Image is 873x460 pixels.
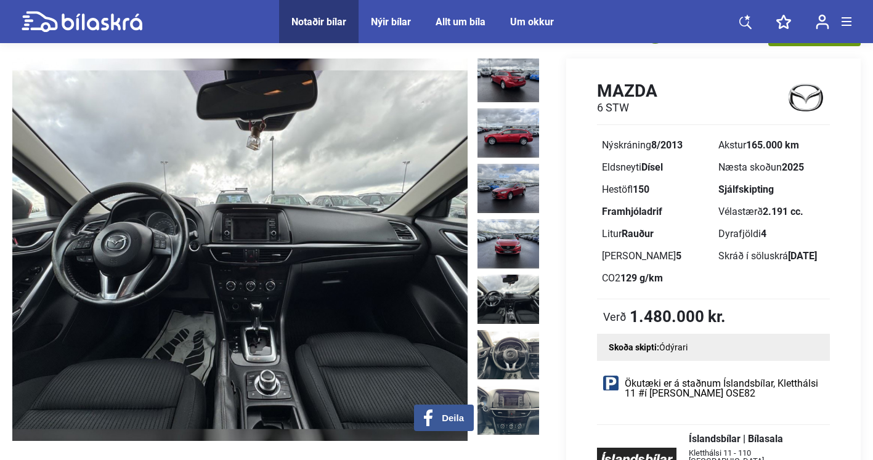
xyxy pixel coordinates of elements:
[477,108,539,158] img: 1752166863_3267368954387202134_24466835651539159.jpg
[602,163,709,172] div: Eldsneyti
[718,207,825,217] div: Vélastærð
[442,413,464,424] span: Deila
[477,219,539,268] img: 1752166864_8236542955946414216_24466836758416750.jpg
[609,342,659,352] strong: Skoða skipti:
[602,229,709,239] div: Litur
[718,229,825,239] div: Dyrafjöldi
[689,434,818,444] span: Íslandsbílar | Bílasala
[651,139,683,151] b: 8/2013
[816,14,829,30] img: user-login.svg
[510,16,554,28] a: Um okkur
[597,81,657,101] h1: Mazda
[782,80,830,115] img: logo Mazda 6 STW
[676,250,681,262] b: 5
[761,228,766,240] b: 4
[746,139,799,151] b: 165.000 km
[477,385,539,435] img: 1752166865_5107518529744064011_24466838508690915.jpg
[602,185,709,195] div: Hestöfl
[414,405,474,431] button: Deila
[477,53,539,102] img: 1752166862_5516441680137604793_24466835102528983.jpg
[641,161,663,173] b: Dísel
[718,184,774,195] b: Sjálfskipting
[659,342,688,352] span: Ódýrari
[602,251,709,261] div: [PERSON_NAME]
[620,272,663,284] b: 129 g/km
[436,16,485,28] a: Allt um bíla
[718,251,825,261] div: Skráð í söluskrá
[603,310,627,323] span: Verð
[291,16,346,28] a: Notaðir bílar
[597,101,657,115] h2: 6 STW
[788,250,817,262] b: [DATE]
[782,161,804,173] b: 2025
[633,184,649,195] b: 150
[477,164,539,213] img: 1752166863_7946572270666144710_24466836200228056.jpg
[622,228,654,240] b: Rauður
[763,206,803,217] b: 2.191 cc.
[371,16,411,28] a: Nýir bílar
[625,379,824,398] span: Ökutæki er á staðnum Íslandsbílar, Kletthálsi 11 #í [PERSON_NAME] OSE82
[477,275,539,324] img: 1752166864_8014278756008939683_24466837361348933.jpg
[602,206,662,217] b: Framhjóladrif
[602,140,709,150] div: Nýskráning
[718,140,825,150] div: Akstur
[602,273,709,283] div: CO2
[630,309,726,325] b: 1.480.000 kr.
[477,330,539,379] img: 1752166865_6636995955047145273_24466837850466846.jpg
[718,163,825,172] div: Næsta skoðun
